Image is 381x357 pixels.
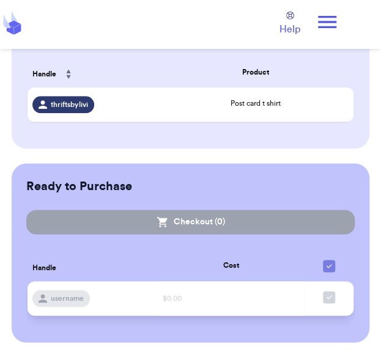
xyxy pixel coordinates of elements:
span: thriftsbylivi [51,100,88,109]
button: Sort ascending [59,62,78,86]
button: Checkout (0) [26,210,355,234]
span: Handle [32,68,56,79]
h2: Ready to Purchase [26,178,132,195]
span: Product [242,67,269,78]
span: Handle [32,262,56,273]
span: Post card t shirt [231,100,281,107]
a: Help [279,12,300,37]
span: username [51,293,84,303]
span: Cost [223,260,239,271]
span: Help [279,22,300,37]
span: $0.00 [163,295,182,302]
